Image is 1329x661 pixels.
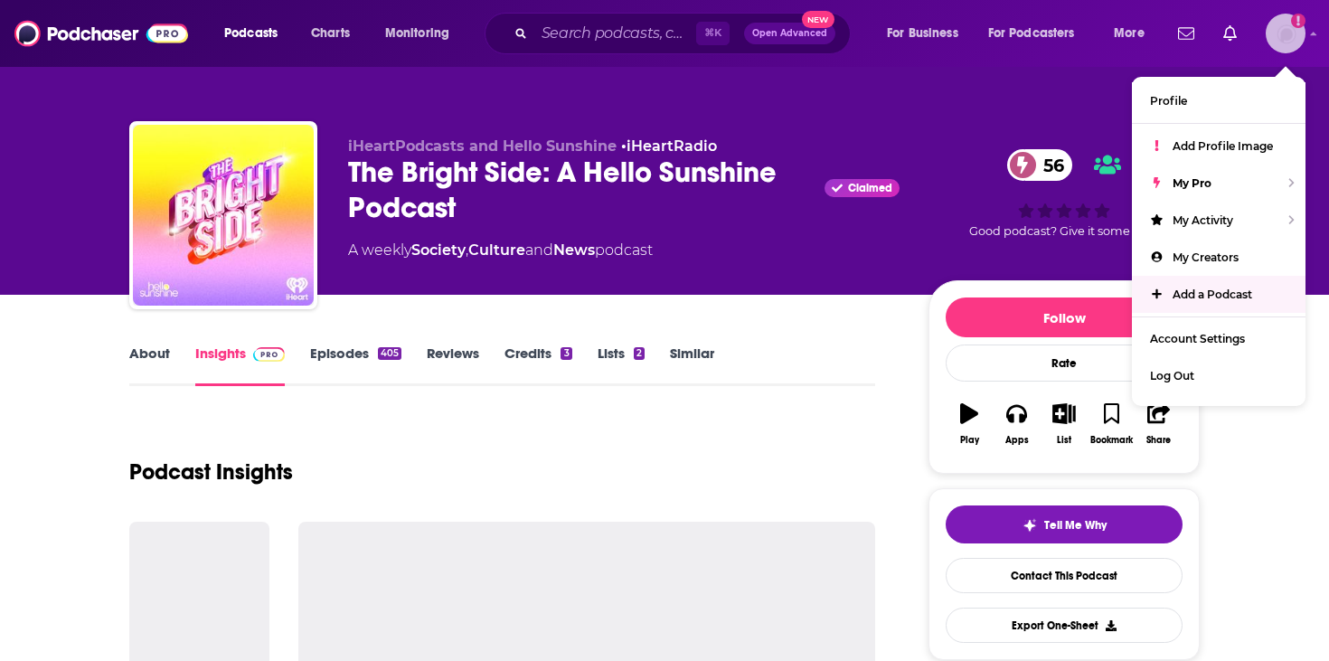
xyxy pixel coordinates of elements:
[212,19,301,48] button: open menu
[1044,518,1107,533] span: Tell Me Why
[129,345,170,386] a: About
[468,241,525,259] a: Culture
[1088,392,1135,457] button: Bookmark
[993,392,1040,457] button: Apps
[1150,332,1245,345] span: Account Settings
[1171,18,1202,49] a: Show notifications dropdown
[696,22,730,45] span: ⌘ K
[1023,518,1037,533] img: tell me why sparkle
[946,505,1183,543] button: tell me why sparkleTell Me Why
[670,345,714,386] a: Similar
[1146,435,1171,446] div: Share
[621,137,717,155] span: •
[874,19,981,48] button: open menu
[378,347,401,360] div: 405
[1216,18,1244,49] a: Show notifications dropdown
[1173,213,1233,227] span: My Activity
[129,458,293,486] h1: Podcast Insights
[553,241,595,259] a: News
[310,345,401,386] a: Episodes405
[1057,435,1071,446] div: List
[988,21,1075,46] span: For Podcasters
[1266,14,1305,53] button: Show profile menu
[1114,21,1145,46] span: More
[752,29,827,38] span: Open Advanced
[1173,139,1273,153] span: Add Profile Image
[1132,82,1305,119] a: Profile
[195,345,285,386] a: InsightsPodchaser Pro
[427,345,479,386] a: Reviews
[960,435,979,446] div: Play
[385,21,449,46] span: Monitoring
[411,241,466,259] a: Society
[561,347,571,360] div: 3
[946,392,993,457] button: Play
[1132,276,1305,313] a: Add a Podcast
[133,125,314,306] img: The Bright Side: A Hello Sunshine Podcast
[1007,149,1073,181] a: 56
[1173,176,1211,190] span: My Pro
[969,224,1159,238] span: Good podcast? Give it some love!
[1173,288,1252,301] span: Add a Podcast
[1173,250,1239,264] span: My Creators
[946,345,1183,382] div: Rate
[848,184,892,193] span: Claimed
[627,137,717,155] a: iHeartRadio
[525,241,553,259] span: and
[1132,77,1305,406] ul: Show profile menu
[1090,435,1133,446] div: Bookmark
[1025,149,1073,181] span: 56
[502,13,868,54] div: Search podcasts, credits, & more...
[466,241,468,259] span: ,
[1132,239,1305,276] a: My Creators
[946,608,1183,643] button: Export One-Sheet
[311,21,350,46] span: Charts
[1266,14,1305,53] span: Logged in as AutumnKatie
[1150,94,1187,108] span: Profile
[946,558,1183,593] a: Contact This Podcast
[299,19,361,48] a: Charts
[887,21,958,46] span: For Business
[802,11,834,28] span: New
[1041,392,1088,457] button: List
[253,347,285,362] img: Podchaser Pro
[1150,369,1194,382] span: Log Out
[14,16,188,51] img: Podchaser - Follow, Share and Rate Podcasts
[928,137,1200,250] div: 56Good podcast? Give it some love!
[1132,320,1305,357] a: Account Settings
[1266,14,1305,53] img: User Profile
[372,19,473,48] button: open menu
[504,345,571,386] a: Credits3
[224,21,278,46] span: Podcasts
[534,19,696,48] input: Search podcasts, credits, & more...
[946,297,1183,337] button: Follow
[1136,392,1183,457] button: Share
[1291,14,1305,28] svg: Add a profile image
[348,137,617,155] span: iHeartPodcasts and Hello Sunshine
[634,347,645,360] div: 2
[1005,435,1029,446] div: Apps
[1132,127,1305,165] a: Add Profile Image
[348,240,653,261] div: A weekly podcast
[1101,19,1167,48] button: open menu
[744,23,835,44] button: Open AdvancedNew
[976,19,1101,48] button: open menu
[598,345,645,386] a: Lists2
